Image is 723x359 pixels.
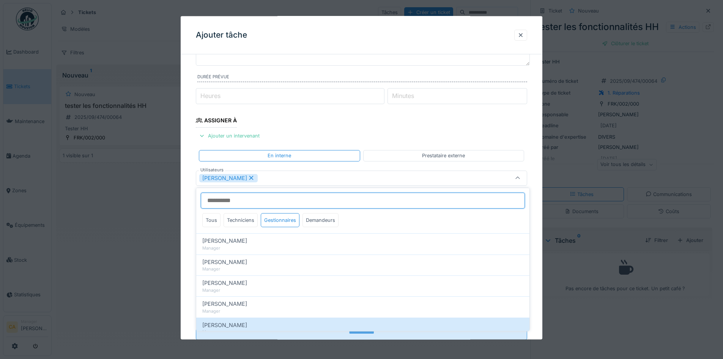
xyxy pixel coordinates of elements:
label: Durée prévue [197,74,527,82]
div: Ajouter un intervenant [196,131,263,141]
div: Manager [202,266,523,272]
div: Assigner à [196,115,237,128]
label: Utilisateurs [199,166,225,173]
div: Prestataire externe [422,152,465,159]
span: [PERSON_NAME] [202,321,247,329]
label: Heures [199,91,222,100]
div: Manager [202,329,523,335]
span: [PERSON_NAME] [202,258,247,266]
span: [PERSON_NAME] [202,237,247,245]
div: En interne [268,152,291,159]
div: Manager [202,245,523,251]
div: Manager [202,287,523,294]
div: Tous [202,213,221,227]
div: Gestionnaires [261,213,299,227]
label: Minutes [391,91,416,100]
div: Manager [202,308,523,315]
h3: Ajouter tâche [196,30,247,40]
div: Demandeurs [302,213,339,227]
div: Techniciens [224,213,258,227]
div: [PERSON_NAME] [199,174,258,182]
span: [PERSON_NAME] [202,279,247,287]
span: [PERSON_NAME] [202,300,247,308]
